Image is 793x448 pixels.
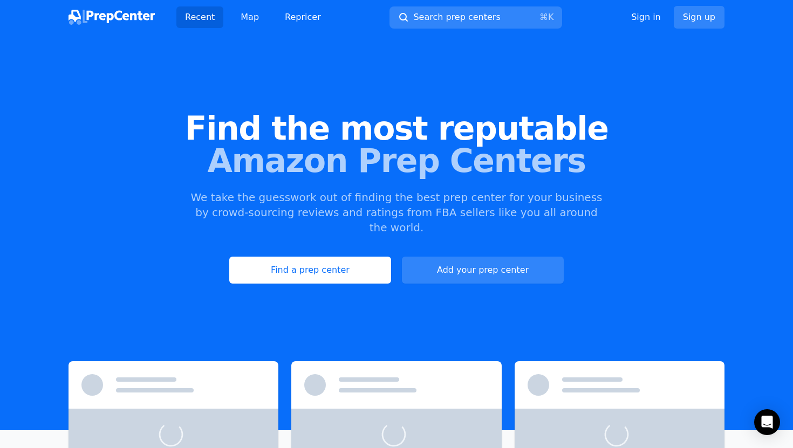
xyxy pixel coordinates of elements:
kbd: ⌘ [539,12,548,22]
span: Find the most reputable [17,112,776,144]
img: PrepCenter [69,10,155,25]
p: We take the guesswork out of finding the best prep center for your business by crowd-sourcing rev... [189,190,604,235]
a: Find a prep center [229,257,391,284]
span: Amazon Prep Centers [17,144,776,177]
a: Map [232,6,268,28]
a: Repricer [276,6,330,28]
a: Sign in [631,11,661,24]
span: Search prep centers [413,11,500,24]
div: Open Intercom Messenger [754,409,780,435]
a: Sign up [674,6,724,29]
button: Search prep centers⌘K [389,6,562,29]
a: Add your prep center [402,257,564,284]
kbd: K [548,12,554,22]
a: Recent [176,6,223,28]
